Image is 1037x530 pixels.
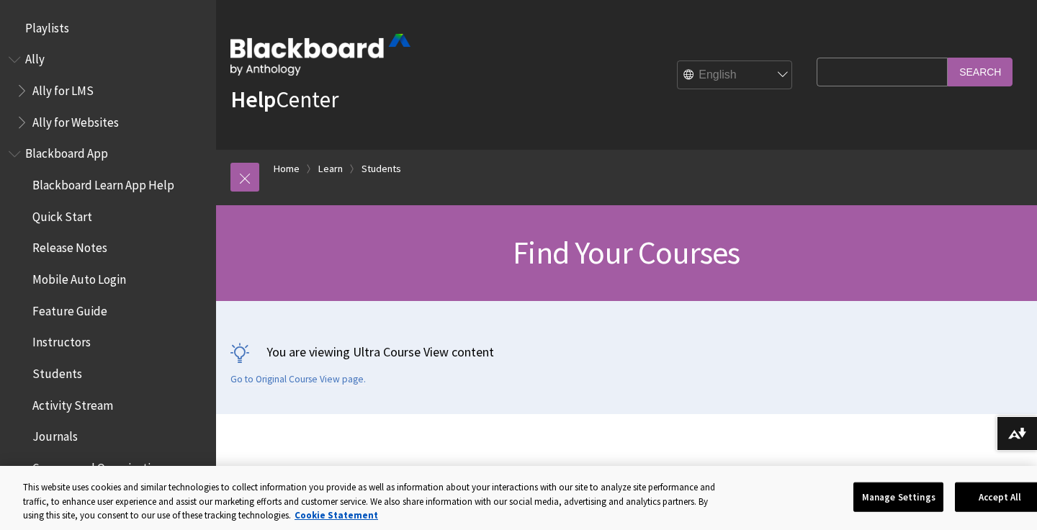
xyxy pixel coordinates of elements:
nav: Book outline for Anthology Ally Help [9,48,207,135]
span: Instructors [32,331,91,350]
a: More information about your privacy, opens in a new tab [295,509,378,521]
span: Release Notes [32,236,107,256]
span: Students [32,361,82,381]
button: Manage Settings [853,482,943,512]
select: Site Language Selector [678,61,793,90]
span: Journals [32,425,78,444]
span: Feature Guide [32,299,107,318]
span: Ally [25,48,45,67]
span: Find Your Courses [513,233,740,272]
img: Blackboard by Anthology [230,34,410,76]
span: Playlists [25,16,69,35]
span: Blackboard Learn App Help [32,173,174,192]
a: Learn [318,160,343,178]
input: Search [948,58,1013,86]
span: Ally for Websites [32,110,119,130]
span: Mobile Auto Login [32,267,126,287]
div: This website uses cookies and similar technologies to collect information you provide as well as ... [23,480,726,523]
a: HelpCenter [230,85,338,114]
span: Ally for LMS [32,78,94,98]
p: You are viewing Ultra Course View content [230,343,1023,361]
a: Go to Original Course View page. [230,373,366,386]
span: Courses and Organizations [32,456,169,475]
span: Activity Stream [32,393,113,413]
span: Quick Start [32,205,92,224]
a: Students [362,160,401,178]
nav: Book outline for Playlists [9,16,207,40]
strong: Help [230,85,276,114]
a: Home [274,160,300,178]
span: Blackboard App [25,142,108,161]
